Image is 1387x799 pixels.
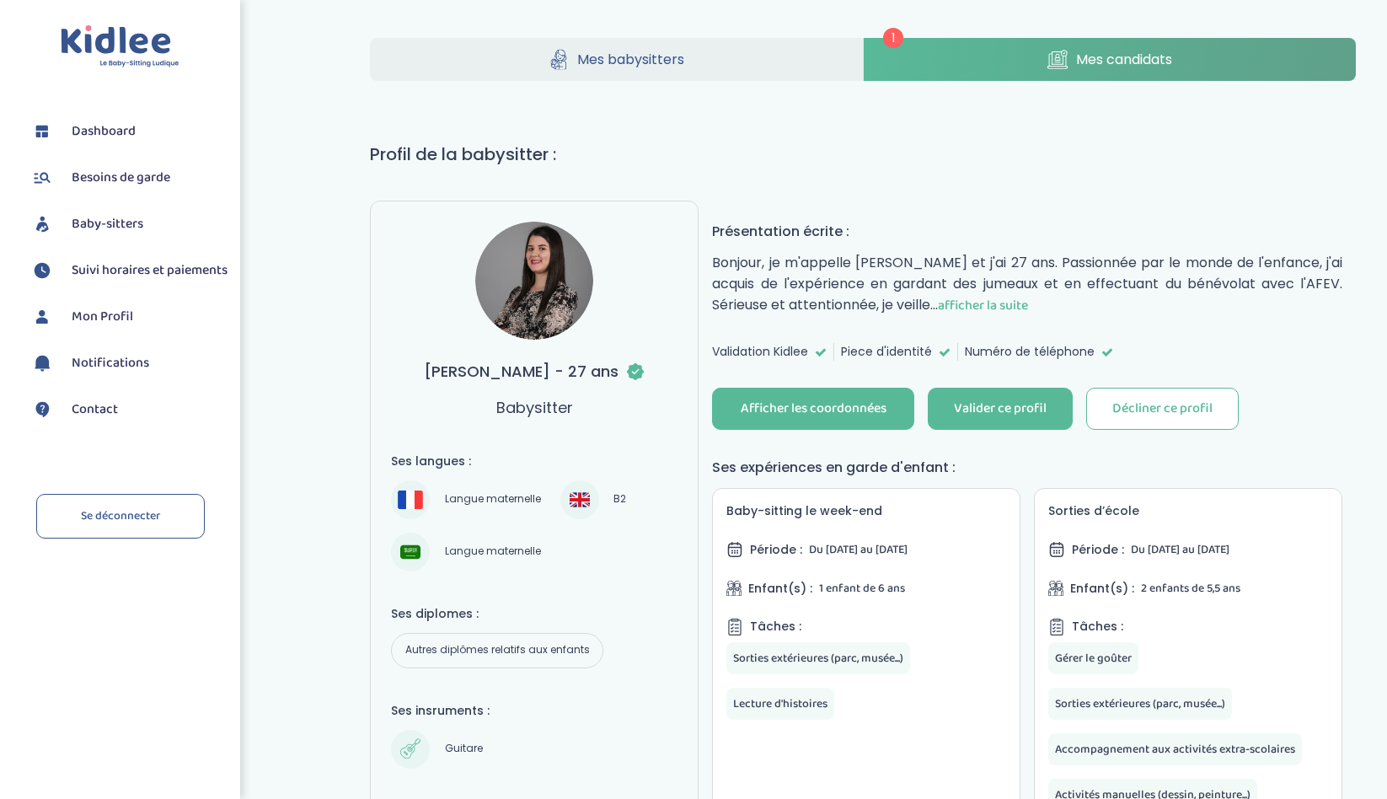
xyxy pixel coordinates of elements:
span: Besoins de garde [72,168,170,188]
img: besoin.svg [29,165,55,190]
img: contact.svg [29,397,55,422]
div: Décliner ce profil [1112,399,1213,419]
span: Piece d'identité [841,343,932,361]
h1: Profil de la babysitter : [370,142,1356,167]
span: Période : [1072,541,1124,559]
span: Sorties extérieures (parc, musée...) [1055,694,1225,713]
span: Enfant(s) : [748,580,812,598]
span: Guitare [438,739,488,759]
img: logo.svg [61,25,179,68]
span: Mes candidats [1076,49,1172,70]
p: Bonjour, je m'appelle [PERSON_NAME] et j'ai 27 ans. Passionnée par le monde de l'enfance, j'ai ac... [712,252,1342,316]
img: babysitters.svg [29,212,55,237]
span: Contact [72,399,118,420]
a: Suivi horaires et paiements [29,258,228,283]
button: Afficher les coordonnées [712,388,914,430]
button: Valider ce profil [928,388,1073,430]
span: Du [DATE] au [DATE] [809,540,908,559]
span: Langue maternelle [438,490,546,510]
span: Gérer le goûter [1055,649,1132,668]
img: Arabe [400,542,420,562]
div: Valider ce profil [954,399,1047,419]
img: dashboard.svg [29,119,55,144]
a: Besoins de garde [29,165,228,190]
span: 1 enfant de 6 ans [819,579,905,598]
img: notification.svg [29,351,55,376]
h5: Baby-sitting le week-end [726,502,1006,520]
span: Notifications [72,353,149,373]
span: Période : [750,541,802,559]
span: Accompagnement aux activités extra-scolaires [1055,740,1295,759]
a: Baby-sitters [29,212,228,237]
h4: Ses langues : [391,453,677,470]
span: Suivi horaires et paiements [72,260,228,281]
img: profil.svg [29,304,55,330]
a: Mes candidats [864,38,1357,81]
span: Du [DATE] au [DATE] [1131,540,1229,559]
a: Se déconnecter [36,494,205,539]
img: Français [398,491,423,508]
a: Dashboard [29,119,228,144]
h4: Présentation écrite : [712,221,1342,242]
span: Tâches : [1072,618,1123,635]
span: 1 [883,28,903,48]
span: Baby-sitters [72,214,143,234]
span: afficher la suite [938,295,1028,316]
span: Validation Kidlee [712,343,808,361]
span: B2 [608,490,632,510]
h4: Ses diplomes : [391,605,677,623]
span: Mon Profil [72,307,133,327]
p: Babysitter [496,396,573,419]
img: avatar [475,222,593,340]
span: Mes babysitters [577,49,684,70]
span: 2 enfants de 5,5 ans [1141,579,1240,598]
h4: Ses expériences en garde d'enfant : [712,457,1342,478]
img: suivihoraire.svg [29,258,55,283]
span: Dashboard [72,121,136,142]
span: Enfant(s) : [1070,580,1134,598]
a: Mon Profil [29,304,228,330]
a: Mes babysitters [370,38,863,81]
span: Numéro de téléphone [965,343,1095,361]
h4: Ses insruments : [391,702,677,720]
a: Contact [29,397,228,422]
span: Langue maternelle [438,542,546,562]
span: Sorties extérieures (parc, musée...) [733,649,903,668]
h3: [PERSON_NAME] - 27 ans [424,360,645,383]
h5: Sorties d’école [1048,502,1328,520]
span: Lecture d'histoires [733,694,827,713]
button: Décliner ce profil [1086,388,1239,430]
div: Afficher les coordonnées [741,399,886,419]
span: Tâches : [750,618,801,635]
img: Anglais [570,490,590,510]
span: Autres diplômes relatifs aux enfants [399,641,595,661]
a: Notifications [29,351,228,376]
